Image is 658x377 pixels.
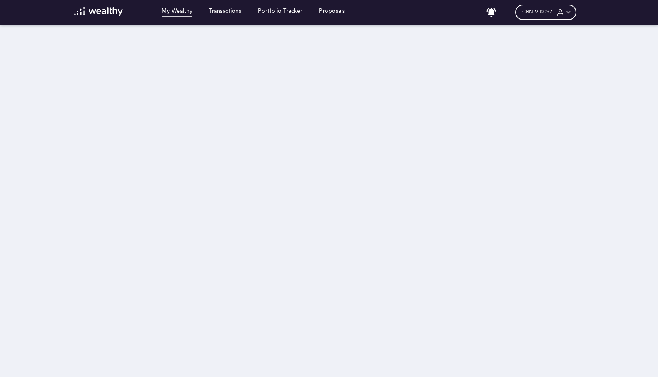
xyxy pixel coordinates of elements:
span: CRN: VIK097 [522,9,553,15]
a: Transactions [209,8,241,17]
img: wl-logo-white.svg [74,7,123,16]
a: Portfolio Tracker [258,8,302,17]
a: My Wealthy [162,8,192,17]
a: Proposals [319,8,345,17]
